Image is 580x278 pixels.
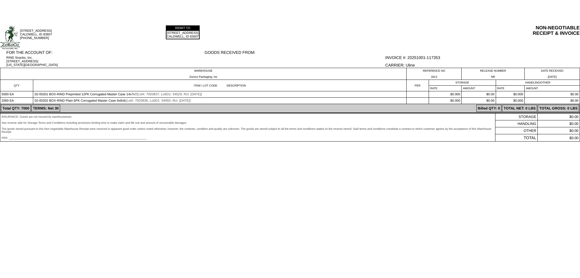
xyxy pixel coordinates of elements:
td: $0.000 [429,98,462,104]
span: (Lot#: 7003837, LotID1: 54529, Rct: [DATE]) [137,93,202,96]
span: (Lot#: 7003836, LotID1: 54950, Rct: [DATE]) [125,99,191,103]
td: TOTAL GROSS: 0 LBS [538,105,579,112]
td: $0.00 [462,91,496,98]
div: RIND Snacks, Inc. [STREET_ADDRESS] [US_STATE][GEOGRAPHIC_DATA] [6,56,204,67]
td: RATE [429,86,462,91]
td: 02-00201 BOX-RIND Preprinted 12PK Corrugated Master Case 14x7x7 [33,91,407,98]
td: REMIT TO [166,26,199,30]
div: INSURANCE: Goods are not insured by warehouseman. See reverse side for Storage Terms and Conditio... [2,115,494,139]
td: $0.00 [538,113,580,120]
div: NON-NEGOTIABLE RECEIPT & INVOICE [340,25,580,36]
td: $0.00 [538,127,580,134]
td: $0.00 [538,134,580,142]
td: QTY [0,80,33,91]
td: Total QTY: 7000 [1,105,31,112]
td: HANDLING/OTHER [496,80,580,86]
td: 2000 EA [0,98,33,104]
td: $0.00 [524,98,580,104]
td: TOTAL NET: 0 LBS [502,105,537,112]
td: 02-00202 BOX-RIND Plain 6PK Corrugated Master Case 9x8x6 [33,98,407,104]
td: OTHER [495,127,538,134]
td: RATE [496,86,524,91]
td: $0.000 [429,91,462,98]
td: $0.00 [524,91,580,98]
td: TOTAL [495,134,538,142]
td: AMOUNT [524,86,580,91]
td: [STREET_ADDRESS] CALDWELL, ID 83607 [166,31,199,39]
td: $0.00 [462,98,496,104]
td: STORAGE [429,80,496,86]
td: REFERENCE NO 1813 [407,68,462,80]
td: $0.000 [496,91,524,98]
td: TERMS: Net 30 [31,105,60,112]
td: WAREHOUSE Zoroco Packaging, Inc [0,68,407,80]
td: 5000 EA [0,91,33,98]
td: ITEM / LOT CODE DESCRIPTION [33,80,407,91]
td: RELEASE NUMBER NR [462,68,524,80]
div: GOODS RECEIVED FROM: [205,50,385,55]
td: Billed QTY: 0 [476,105,502,112]
td: HANDLING [495,120,538,127]
td: $0.00 [538,120,580,127]
div: INVOICE #: 20251001-117353 [385,55,580,60]
div: CARRIER: Uline [385,63,580,67]
td: $0.000 [496,98,524,104]
img: logoSmallFull.jpg [0,25,20,50]
td: AMOUNT [462,86,496,91]
td: DATE RECEIVED [DATE] [524,68,580,80]
td: STORAGE [495,113,538,120]
div: FOR THE ACCOUNT OF: [6,50,204,55]
td: PER [407,80,429,91]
